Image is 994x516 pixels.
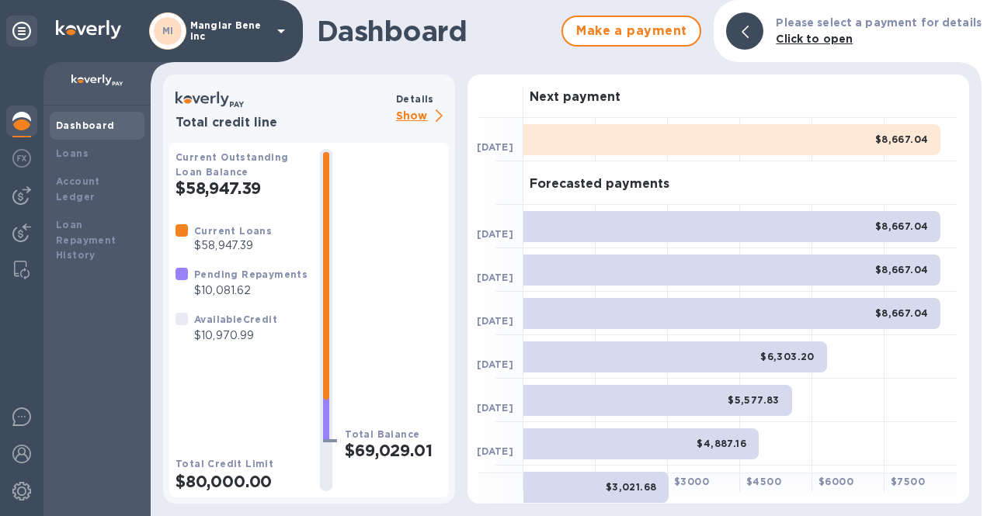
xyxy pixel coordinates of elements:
[56,175,100,203] b: Account Ledger
[396,93,434,105] b: Details
[530,90,620,105] h3: Next payment
[477,272,513,283] b: [DATE]
[194,268,308,280] b: Pending Repayments
[56,119,115,131] b: Dashboard
[56,20,121,39] img: Logo
[194,225,272,237] b: Current Loans
[345,441,443,460] h2: $69,029.01
[760,351,815,362] b: $6,303.20
[575,22,687,40] span: Make a payment
[606,481,657,493] b: $3,021.68
[477,315,513,327] b: [DATE]
[561,16,701,47] button: Make a payment
[176,151,289,178] b: Current Outstanding Loan Balance
[176,472,308,491] h2: $80,000.00
[477,445,513,457] b: [DATE]
[776,16,982,29] b: Please select a payment for details
[396,107,449,126] p: Show
[194,237,272,254] p: $58,947.39
[818,476,853,487] b: $ 6000
[56,219,116,261] b: Loan Repayment History
[194,282,308,299] p: $10,081.62
[477,141,513,153] b: [DATE]
[176,178,308,198] h2: $58,947.39
[477,228,513,240] b: [DATE]
[477,402,513,414] b: [DATE]
[875,220,929,232] b: $8,667.04
[530,177,669,192] h3: Forecasted payments
[875,133,929,145] b: $8,667.04
[194,313,277,325] b: Available Credit
[176,458,273,469] b: Total Credit Limit
[176,116,390,130] h3: Total credit line
[728,394,780,406] b: $5,577.83
[345,428,419,440] b: Total Balance
[891,476,925,487] b: $ 7500
[776,33,853,45] b: Click to open
[697,438,746,449] b: $4,887.16
[162,25,174,36] b: MI
[6,16,37,47] div: Unpin categories
[674,476,709,487] b: $ 3000
[194,327,277,344] p: $10,970.99
[12,149,31,168] img: Foreign exchange
[746,476,781,487] b: $ 4500
[190,20,268,42] p: Mangiar Bene inc
[477,358,513,370] b: [DATE]
[56,147,89,159] b: Loans
[875,264,929,275] b: $8,667.04
[875,307,929,319] b: $8,667.04
[317,15,554,47] h1: Dashboard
